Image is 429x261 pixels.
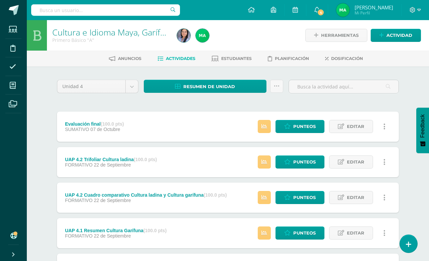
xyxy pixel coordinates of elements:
[221,56,252,61] span: Estudiantes
[355,10,393,16] span: Mi Perfil
[166,56,195,61] span: Actividades
[305,29,367,42] a: Herramientas
[275,120,324,133] a: Punteos
[268,53,309,64] a: Planificación
[204,192,227,198] strong: (100.0 pts)
[65,162,93,168] span: FORMATIVO
[275,155,324,169] a: Punteos
[94,233,131,239] span: 22 de Septiembre
[347,191,364,204] span: Editar
[196,29,209,42] img: 05f3b83f3a33b31b9838db5ae9964073.png
[65,233,93,239] span: FORMATIVO
[420,114,426,138] span: Feedback
[65,198,93,203] span: FORMATIVO
[158,53,195,64] a: Actividades
[275,226,324,240] a: Punteos
[52,27,169,37] h1: Cultura e Idioma Maya, Garífuna o Xinca
[52,26,204,38] a: Cultura e Idioma Maya, Garífuna o Xinca
[347,227,364,239] span: Editar
[177,29,190,42] img: 6baaf9f0fcaaac16c81f6c0ecc16155a.png
[65,228,167,233] div: UAP 4.1 Resumen Cultura Garífuna
[109,53,141,64] a: Anuncios
[57,80,138,93] a: Unidad 4
[293,227,316,239] span: Punteos
[331,56,363,61] span: Dosificación
[293,191,316,204] span: Punteos
[347,156,364,168] span: Editar
[52,37,169,43] div: Primero Básico 'A'
[347,120,364,133] span: Editar
[65,157,157,162] div: UAP 4.2 Trifoliar Cultura ladina
[65,192,227,198] div: UAP 4.2 Cuadro comparativo Cultura ladina y Cultura garífuna
[65,121,124,127] div: Evaluación final
[275,191,324,204] a: Punteos
[317,9,324,16] span: 4
[183,80,235,93] span: Resumen de unidad
[94,198,131,203] span: 22 de Septiembre
[293,120,316,133] span: Punteos
[31,4,180,16] input: Busca un usuario...
[143,228,167,233] strong: (100.0 pts)
[118,56,141,61] span: Anuncios
[101,121,124,127] strong: (100.0 pts)
[65,127,89,132] span: SUMATIVO
[355,4,393,11] span: [PERSON_NAME]
[134,157,157,162] strong: (100.0 pts)
[386,29,412,42] span: Actividad
[94,162,131,168] span: 22 de Septiembre
[321,29,359,42] span: Herramientas
[289,80,399,93] input: Busca la actividad aquí...
[293,156,316,168] span: Punteos
[275,56,309,61] span: Planificación
[211,53,252,64] a: Estudiantes
[371,29,421,42] a: Actividad
[416,108,429,153] button: Feedback - Mostrar encuesta
[62,80,120,93] span: Unidad 4
[325,53,363,64] a: Dosificación
[144,80,266,93] a: Resumen de unidad
[336,3,350,17] img: 05f3b83f3a33b31b9838db5ae9964073.png
[90,127,120,132] span: 07 de Octubre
